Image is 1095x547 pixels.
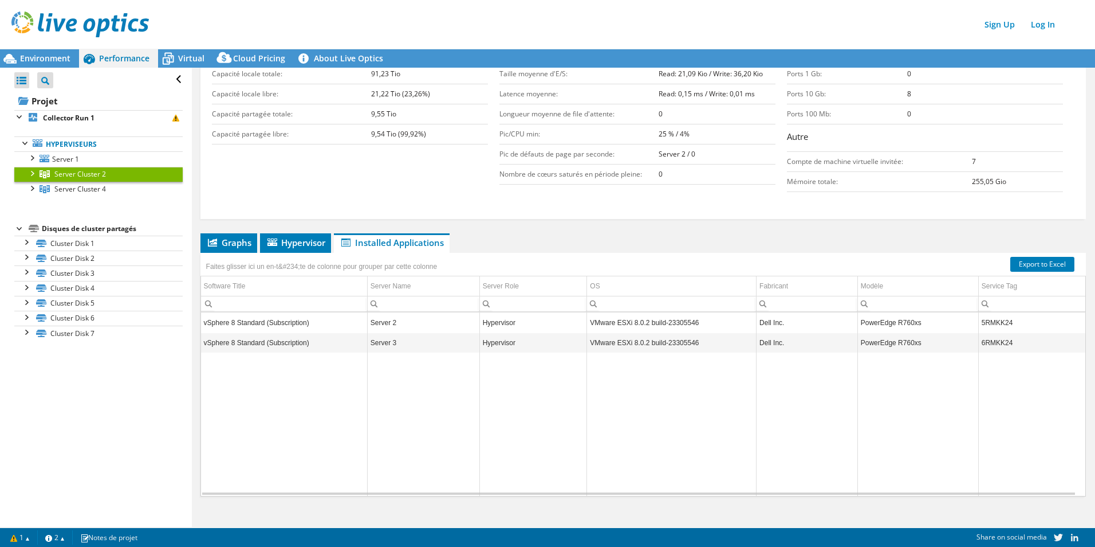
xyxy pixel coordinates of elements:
span: Environment [20,53,70,64]
div: Faites glisser ici un en-t&#234;te de colonne pour grouper par cette colonne [203,259,440,275]
td: Mémoire totale: [787,172,972,192]
b: 255,05 Gio [972,177,1006,186]
span: Server Cluster 4 [54,184,106,194]
td: Column Fabricant, Filter cell [757,296,858,312]
td: Capacité locale totale: [212,64,372,84]
span: Share on social media [976,532,1047,542]
span: Performance [99,53,149,64]
td: Ports 1 Gb: [787,64,907,84]
td: OS Column [587,276,757,296]
td: Column OS, Filter cell [587,296,757,312]
b: Read: 0,15 ms / Write: 0,01 ms [659,89,755,99]
div: Service Tag [982,279,1017,293]
a: 1 [2,530,38,545]
td: Column OS, Value VMware ESXi 8.0.2 build-23305546 [587,333,757,353]
td: Column Modèle, Value PowerEdge R760xs [857,333,978,353]
td: Longueur moyenne de file d'attente: [499,104,659,124]
a: Export to Excel [1010,257,1074,272]
b: 0 [659,109,663,119]
a: Server 1 [14,151,183,166]
td: Nombre de cœurs saturés en période pleine: [499,165,659,185]
a: 2 [37,530,73,545]
a: Server Cluster 2 [14,167,183,182]
div: Server Name [371,279,411,293]
img: live_optics_svg.svg [11,11,149,37]
a: Projet [14,92,183,110]
a: Collector Run 1 [14,110,183,125]
td: Column Service Tag, Filter cell [978,296,1085,312]
div: Modèle [861,279,883,293]
span: Server Cluster 2 [54,169,106,179]
span: Graphs [206,237,251,248]
div: Disques de cluster partagés [42,222,183,236]
b: 91,23 Tio [371,69,400,79]
a: Cluster Disk 1 [14,236,183,251]
a: Cluster Disk 3 [14,265,183,280]
b: Server 2 / 0 [659,149,695,159]
a: Hyperviseurs [14,136,183,151]
td: Column Server Name, Value Server 3 [367,333,479,353]
div: Software Title [204,279,246,293]
td: Taille moyenne d'E/S: [499,64,659,84]
td: Column Fabricant, Value Dell Inc. [757,313,858,333]
b: 8 [907,89,911,99]
b: 7 [972,157,976,166]
b: 25 % / 4% [659,129,690,139]
td: Compte de machine virtuelle invitée: [787,152,972,172]
a: Cluster Disk 6 [14,311,183,326]
td: Capacité partagée libre: [212,124,372,144]
td: Column Server Role, Filter cell [479,296,587,312]
span: Virtual [178,53,204,64]
div: Fabricant [759,279,788,293]
h3: Autre [787,130,1063,146]
td: Column Server Role, Value Hypervisor [479,333,587,353]
td: Column Server Name, Value Server 2 [367,313,479,333]
b: Read: 21,09 Kio / Write: 36,20 Kio [659,69,763,79]
td: Column Modèle, Filter cell [857,296,978,312]
a: Cluster Disk 5 [14,296,183,311]
div: Data grid [200,253,1086,497]
td: Column Service Tag, Value 5RMKK24 [978,313,1085,333]
td: Ports 10 Gb: [787,84,907,104]
td: Column Modèle, Value PowerEdge R760xs [857,313,978,333]
a: Cluster Disk 4 [14,281,183,296]
div: OS [590,279,600,293]
a: Notes de projet [72,530,145,545]
b: Collector Run 1 [43,113,94,123]
td: Column Software Title, Value vSphere 8 Standard (Subscription) [201,333,368,353]
a: Sign Up [979,16,1021,33]
td: Server Name Column [367,276,479,296]
td: Modèle Column [857,276,978,296]
div: Server Role [483,279,519,293]
td: Column Service Tag, Value 6RMKK24 [978,333,1085,353]
b: 0 [907,109,911,119]
span: Server 1 [52,154,79,164]
td: Software Title Column [201,276,368,296]
a: Cluster Disk 7 [14,326,183,341]
b: 0 [659,169,663,179]
b: 9,54 Tio (99,92%) [371,129,426,139]
td: Column Server Role, Value Hypervisor [479,313,587,333]
td: Column Fabricant, Value Dell Inc. [757,333,858,353]
b: 21,22 Tio (23,26%) [371,89,430,99]
a: Server Cluster 4 [14,182,183,197]
td: Column OS, Value VMware ESXi 8.0.2 build-23305546 [587,313,757,333]
a: Cluster Disk 2 [14,251,183,265]
td: Fabricant Column [757,276,858,296]
td: Pic de défauts de page par seconde: [499,144,659,165]
td: Capacité partagée totale: [212,104,372,124]
td: Ports 100 Mb: [787,104,907,124]
td: Server Role Column [479,276,587,296]
td: Pic/CPU min: [499,124,659,144]
td: Capacité locale libre: [212,84,372,104]
a: About Live Optics [294,49,392,68]
b: 9,55 Tio [371,109,396,119]
span: Cloud Pricing [233,53,285,64]
td: Column Software Title, Value vSphere 8 Standard (Subscription) [201,313,368,333]
td: Service Tag Column [978,276,1085,296]
b: 0 [907,69,911,79]
span: Installed Applications [340,237,444,248]
td: Column Server Name, Filter cell [367,296,479,312]
a: Log In [1025,16,1061,33]
span: Hypervisor [266,237,325,248]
